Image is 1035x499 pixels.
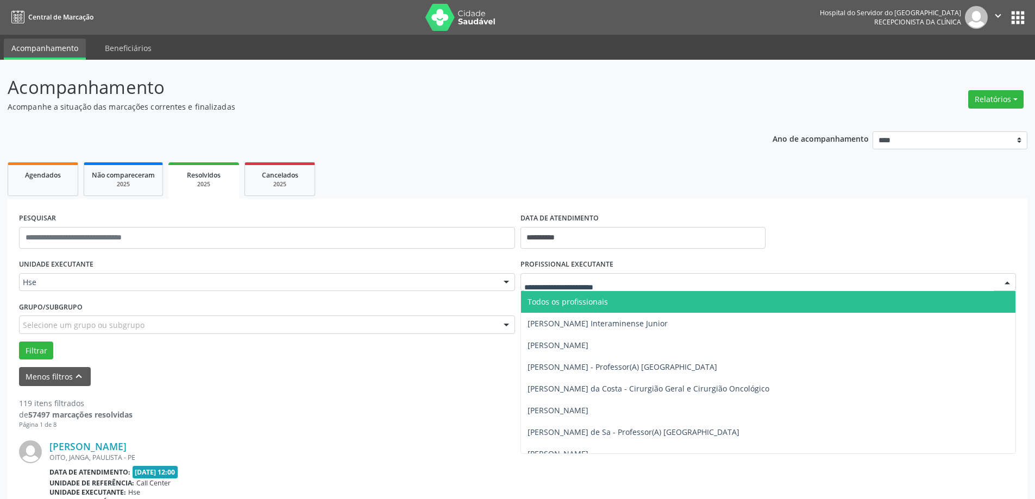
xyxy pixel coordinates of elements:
[23,277,493,288] span: Hse
[133,466,178,478] span: [DATE] 12:00
[19,397,133,409] div: 119 itens filtrados
[520,210,599,227] label: DATA DE ATENDIMENTO
[988,6,1008,29] button: 
[8,8,93,26] a: Central de Marcação
[528,383,769,394] span: [PERSON_NAME] da Costa - Cirurgião Geral e Cirurgião Oncológico
[97,39,159,58] a: Beneficiários
[19,409,133,420] div: de
[128,488,140,497] span: Hse
[28,12,93,22] span: Central de Marcação
[992,10,1004,22] i: 
[773,131,869,145] p: Ano de acompanhamento
[528,318,668,329] span: [PERSON_NAME] Interaminense Junior
[520,256,613,273] label: PROFISSIONAL EXECUTANTE
[528,296,608,307] span: Todos os profissionais
[965,6,988,29] img: img
[820,8,961,17] div: Hospital do Servidor do [GEOGRAPHIC_DATA]
[92,170,155,180] span: Não compareceram
[73,370,85,382] i: keyboard_arrow_up
[1008,8,1027,27] button: apps
[528,405,588,415] span: [PERSON_NAME]
[176,180,231,188] div: 2025
[49,468,130,477] b: Data de atendimento:
[253,180,307,188] div: 2025
[19,440,42,463] img: img
[49,453,1016,462] div: OITO, JANGA, PAULISTA - PE
[8,101,722,112] p: Acompanhe a situação das marcações correntes e finalizadas
[4,39,86,60] a: Acompanhamento
[49,488,126,497] b: Unidade executante:
[528,449,588,459] span: [PERSON_NAME]
[528,427,739,437] span: [PERSON_NAME] de Sa - Professor(A) [GEOGRAPHIC_DATA]
[528,340,588,350] span: [PERSON_NAME]
[968,90,1024,109] button: Relatórios
[49,440,127,452] a: [PERSON_NAME]
[25,170,61,180] span: Agendados
[19,342,53,360] button: Filtrar
[49,478,134,488] b: Unidade de referência:
[187,170,221,180] span: Resolvidos
[19,256,93,273] label: UNIDADE EXECUTANTE
[136,478,171,488] span: Call Center
[92,180,155,188] div: 2025
[19,299,83,315] label: Grupo/Subgrupo
[8,74,722,101] p: Acompanhamento
[28,409,133,420] strong: 57497 marcações resolvidas
[23,319,145,331] span: Selecione um grupo ou subgrupo
[262,170,298,180] span: Cancelados
[19,367,91,386] button: Menos filtroskeyboard_arrow_up
[528,362,717,372] span: [PERSON_NAME] - Professor(A) [GEOGRAPHIC_DATA]
[874,17,961,27] span: Recepcionista da clínica
[19,420,133,429] div: Página 1 de 8
[19,210,56,227] label: PESQUISAR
